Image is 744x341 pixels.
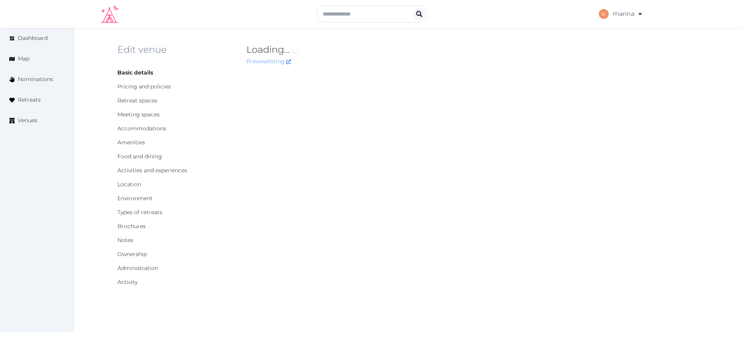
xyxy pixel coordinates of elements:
[117,181,141,188] a: Location
[18,96,41,104] span: Retreats
[117,279,138,286] a: Activity
[117,97,157,104] a: Retreat spaces
[117,125,166,132] a: Accommodations
[18,116,37,125] span: Venues
[117,237,133,244] a: Notes
[246,58,291,65] a: Preview listing
[18,34,48,42] span: Dashboard
[117,153,162,160] a: Food and dining
[117,69,153,76] a: Basic details
[599,3,643,25] a: marina
[117,195,153,202] a: Environment
[18,75,53,83] span: Nominations
[117,209,162,216] a: Types of retreats
[117,139,145,146] a: Amenities
[18,55,29,63] span: Map
[117,111,160,118] a: Meeting spaces
[117,43,234,56] h2: Edit venue
[117,167,187,174] a: Activities and experiences
[117,265,158,272] a: Administration
[117,251,147,258] a: Ownership
[246,43,584,56] h2: Loading...
[117,83,171,90] a: Pricing and policies
[117,223,146,230] a: Brochures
